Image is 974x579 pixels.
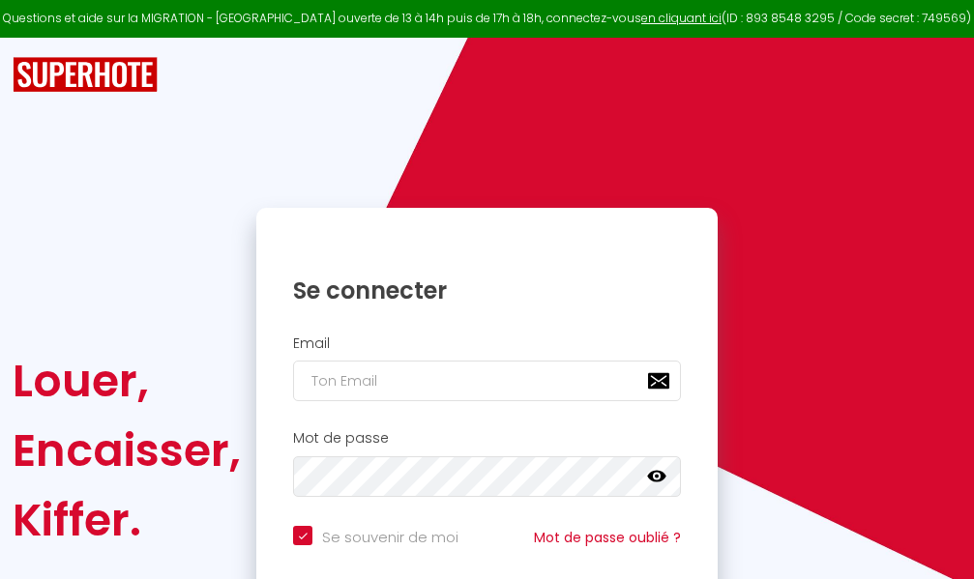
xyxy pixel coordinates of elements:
h1: Se connecter [293,275,681,305]
a: en cliquant ici [641,10,722,26]
img: SuperHote logo [13,57,158,93]
h2: Mot de passe [293,430,681,447]
div: Kiffer. [13,485,241,555]
a: Mot de passe oublié ? [534,528,681,547]
input: Ton Email [293,361,681,401]
div: Encaisser, [13,416,241,485]
h2: Email [293,335,681,352]
div: Louer, [13,346,241,416]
